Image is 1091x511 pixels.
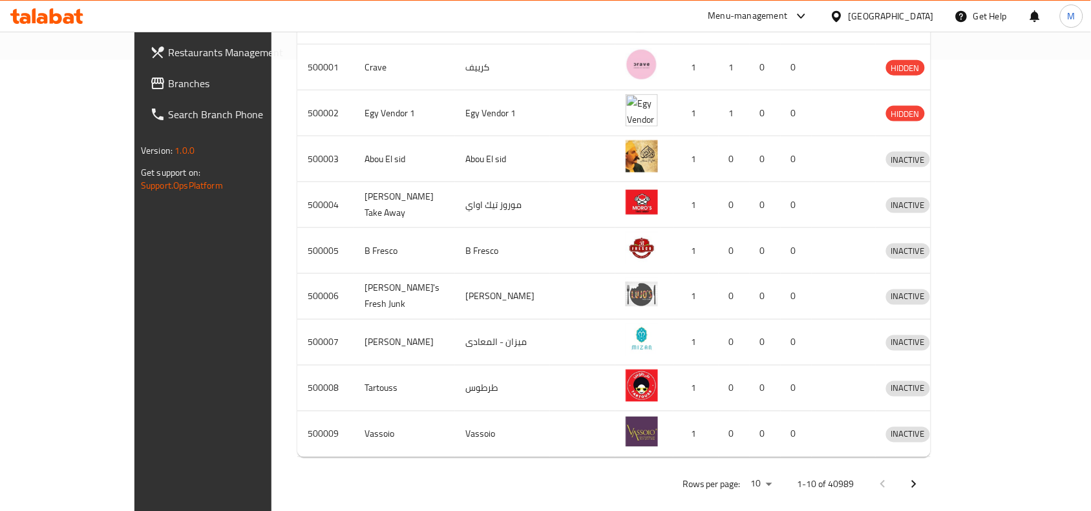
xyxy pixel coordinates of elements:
div: Rows per page: [746,475,777,494]
td: 1 [673,274,719,320]
span: HIDDEN [886,107,925,121]
img: Lujo's Fresh Junk [626,278,658,310]
img: Tartouss [626,370,658,402]
td: 0 [750,412,781,457]
img: Moro's Take Away [626,186,658,218]
td: B Fresco [455,228,550,274]
span: INACTIVE [886,152,930,167]
td: 0 [781,228,812,274]
span: INACTIVE [886,381,930,396]
td: 1 [673,228,719,274]
td: 0 [750,366,781,412]
td: 0 [719,182,750,228]
td: 1 [673,136,719,182]
td: [PERSON_NAME]'s Fresh Junk [354,274,455,320]
td: 500009 [297,412,354,457]
td: Vassoio [354,412,455,457]
img: Abou El sid [626,140,658,172]
a: Restaurants Management [140,37,317,68]
td: 0 [750,90,781,136]
td: 500004 [297,182,354,228]
td: [PERSON_NAME] Take Away [354,182,455,228]
span: INACTIVE [886,335,930,350]
td: 0 [719,136,750,182]
div: INACTIVE [886,152,930,167]
td: 0 [781,412,812,457]
span: INACTIVE [886,289,930,304]
img: Crave [626,48,658,81]
td: Vassoio [455,412,550,457]
span: HIDDEN [886,61,925,76]
td: 1 [673,320,719,366]
td: 1 [719,90,750,136]
div: INACTIVE [886,289,930,305]
p: 1-10 of 40989 [798,477,854,493]
img: Egy Vendor 1 [626,94,658,127]
p: Rows per page: [683,477,741,493]
img: Vassoio [626,415,658,448]
td: 0 [781,366,812,412]
button: Next page [898,469,929,500]
img: Mizan - Maadi [626,324,658,356]
span: Search Branch Phone [168,107,306,122]
td: 500007 [297,320,354,366]
td: 0 [750,182,781,228]
td: Egy Vendor 1 [455,90,550,136]
td: 0 [719,320,750,366]
span: M [1068,9,1075,23]
td: 1 [673,412,719,457]
span: INACTIVE [886,244,930,258]
td: 0 [781,90,812,136]
td: 0 [719,228,750,274]
div: Menu-management [708,8,788,24]
td: 0 [719,366,750,412]
td: 0 [781,274,812,320]
div: [GEOGRAPHIC_DATA] [849,9,934,23]
td: 1 [719,45,750,90]
td: 0 [781,320,812,366]
span: Branches [168,76,306,91]
td: 1 [673,90,719,136]
td: 0 [781,136,812,182]
td: 0 [719,412,750,457]
td: [PERSON_NAME] [354,320,455,366]
td: 1 [673,45,719,90]
td: 0 [781,182,812,228]
span: Version: [141,142,173,159]
td: B Fresco [354,228,455,274]
td: [PERSON_NAME] [455,274,550,320]
span: INACTIVE [886,427,930,442]
td: 500008 [297,366,354,412]
td: ميزان - المعادى [455,320,550,366]
td: 0 [750,320,781,366]
a: Branches [140,68,317,99]
td: موروز تيك اواي [455,182,550,228]
td: 0 [781,45,812,90]
td: 500002 [297,90,354,136]
span: Restaurants Management [168,45,306,60]
div: INACTIVE [886,427,930,443]
td: 500006 [297,274,354,320]
span: INACTIVE [886,198,930,213]
td: 1 [673,182,719,228]
img: B Fresco [626,232,658,264]
td: طرطوس [455,366,550,412]
td: 0 [750,228,781,274]
td: Crave [354,45,455,90]
td: 0 [750,136,781,182]
td: 1 [673,366,719,412]
td: 500005 [297,228,354,274]
div: INACTIVE [886,335,930,351]
div: INACTIVE [886,381,930,397]
div: HIDDEN [886,106,925,121]
td: 500003 [297,136,354,182]
td: Tartouss [354,366,455,412]
span: Get support on: [141,164,200,181]
td: 0 [750,274,781,320]
td: كرييف [455,45,550,90]
td: 0 [750,45,781,90]
span: 1.0.0 [175,142,195,159]
a: Search Branch Phone [140,99,317,130]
